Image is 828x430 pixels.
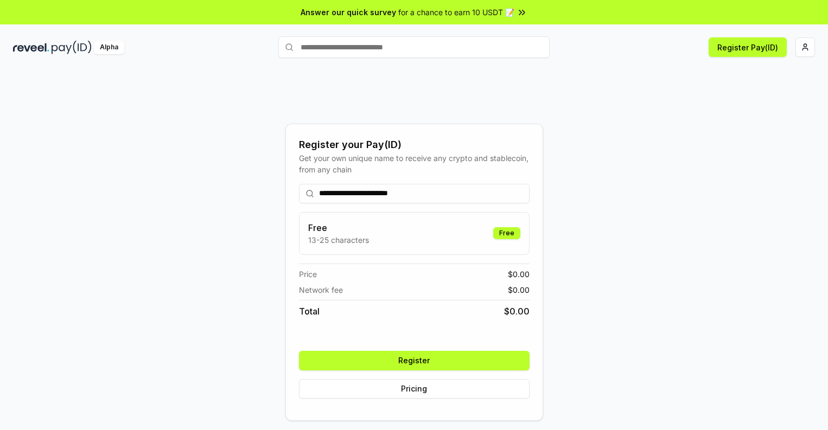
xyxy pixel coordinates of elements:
[299,284,343,296] span: Network fee
[299,268,317,280] span: Price
[508,284,530,296] span: $ 0.00
[508,268,530,280] span: $ 0.00
[504,305,530,318] span: $ 0.00
[308,234,369,246] p: 13-25 characters
[398,7,514,18] span: for a chance to earn 10 USDT 📝
[52,41,92,54] img: pay_id
[299,379,530,399] button: Pricing
[301,7,396,18] span: Answer our quick survey
[299,351,530,370] button: Register
[308,221,369,234] h3: Free
[709,37,787,57] button: Register Pay(ID)
[299,137,530,152] div: Register your Pay(ID)
[299,305,320,318] span: Total
[13,41,49,54] img: reveel_dark
[493,227,520,239] div: Free
[299,152,530,175] div: Get your own unique name to receive any crypto and stablecoin, from any chain
[94,41,124,54] div: Alpha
